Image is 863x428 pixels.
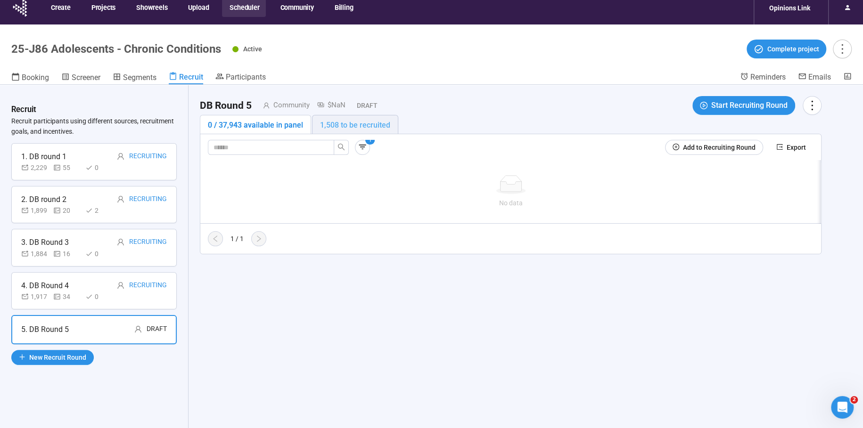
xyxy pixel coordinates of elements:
button: left [208,231,223,246]
span: plus [19,354,25,360]
div: 1,884 [21,249,49,259]
a: Participants [215,72,266,83]
span: Complete project [767,44,819,54]
button: more [803,96,822,115]
span: user [117,195,124,203]
span: 2 [850,396,858,404]
a: Booking [11,72,49,84]
span: Screener [72,73,100,82]
div: 1,508 to be recruited [320,119,390,131]
span: Emails [808,73,831,81]
div: 1 / 1 [230,234,244,244]
a: Segments [113,72,156,84]
div: Recruiting [129,280,167,291]
span: export [776,144,783,150]
div: 4. DB Round 4 [21,280,69,291]
span: search [337,143,345,151]
span: right [255,235,263,242]
span: New Recruit Round [29,352,86,363]
p: Recruit participants using different sources, recruitment goals, and incentives. [11,116,177,137]
div: 0 [85,291,114,302]
div: 1. DB round 1 [21,151,66,162]
div: 16 [53,249,82,259]
span: Start Recruiting Round [711,99,788,111]
a: Screener [61,72,100,84]
div: 20 [53,205,82,216]
div: 2. DB round 2 [21,194,66,205]
div: Draft [345,100,377,111]
div: No data [212,198,810,208]
div: 34 [53,291,82,302]
span: 1 [369,137,372,143]
span: Booking [22,73,49,82]
a: Reminders [740,72,786,83]
div: Draft [147,323,167,335]
span: Active [243,45,262,53]
span: user [117,238,124,246]
div: 2,229 [21,162,49,173]
span: Export [787,142,806,153]
button: search [334,140,349,155]
div: 5. DB Round 5 [21,323,69,335]
h1: 25-J86 Adolescents - Chronic Conditions [11,42,221,56]
span: user [117,282,124,289]
div: Recruiting [129,194,167,205]
span: Segments [123,73,156,82]
h2: DB Round 5 [200,98,252,113]
button: exportExport [769,140,814,155]
div: 1,917 [21,291,49,302]
div: 2 [85,205,114,216]
a: Recruit [169,72,203,84]
div: 0 / 37,943 available in panel [208,119,303,131]
span: more [805,99,818,112]
span: user [117,153,124,160]
button: plusNew Recruit Round [11,350,94,365]
button: plus-circleAdd to Recruiting Round [665,140,763,155]
span: play-circle [700,102,707,109]
span: user [252,102,270,109]
div: Recruiting [129,151,167,162]
span: left [212,235,219,242]
div: 3. DB Round 3 [21,236,69,248]
span: Recruit [179,73,203,81]
span: user [134,325,142,333]
div: Community [270,100,310,111]
sup: 1 [365,135,375,145]
button: more [833,40,852,58]
div: 0 [85,249,114,259]
button: play-circleStart Recruiting Round [692,96,795,115]
div: 0 [85,162,114,173]
span: Participants [226,73,266,81]
button: right [251,231,266,246]
button: Complete project [747,40,826,58]
span: plus-circle [673,144,679,150]
a: Emails [798,72,831,83]
span: more [836,42,848,55]
span: Add to Recruiting Round [683,142,756,153]
div: 1,899 [21,205,49,216]
div: Recruiting [129,236,167,248]
h3: Recruit [11,104,36,116]
div: 55 [53,162,82,173]
span: Reminders [750,73,786,81]
iframe: Intercom live chat [831,396,854,419]
div: $NaN [310,100,345,111]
